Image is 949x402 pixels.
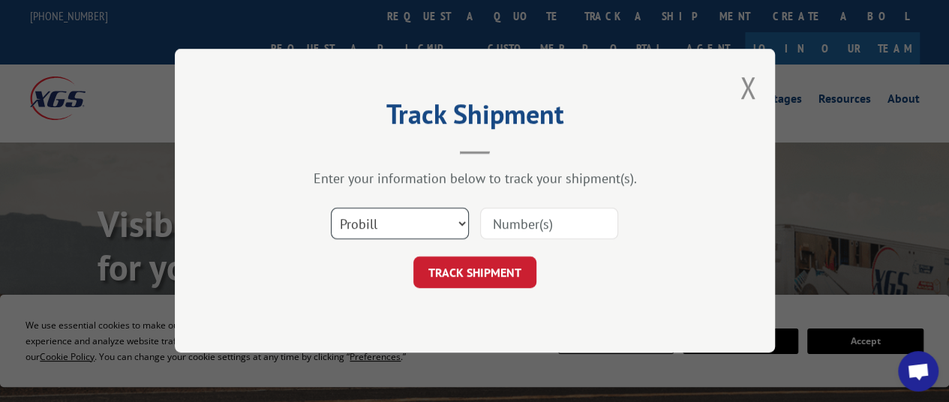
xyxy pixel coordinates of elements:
[480,208,618,240] input: Number(s)
[413,257,536,289] button: TRACK SHIPMENT
[898,351,938,391] div: Open chat
[250,170,700,187] div: Enter your information below to track your shipment(s).
[740,67,756,107] button: Close modal
[250,103,700,132] h2: Track Shipment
